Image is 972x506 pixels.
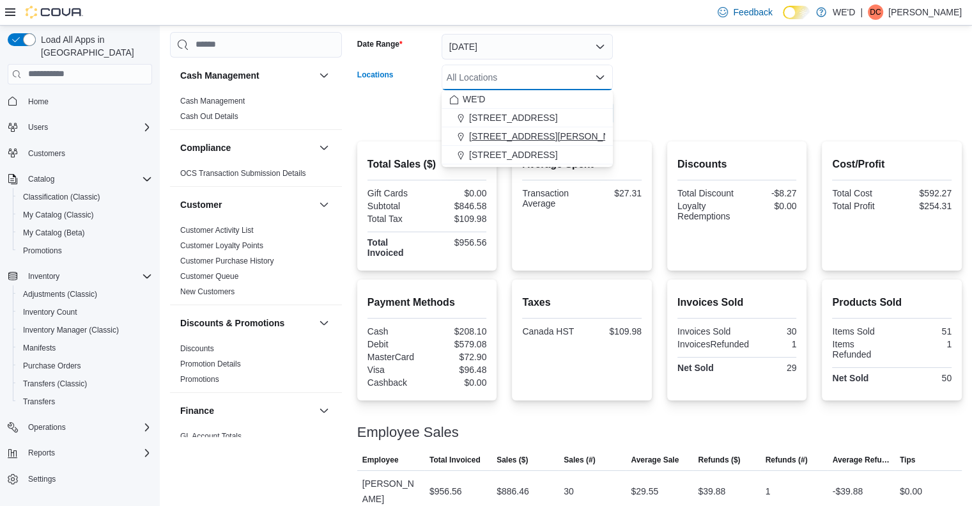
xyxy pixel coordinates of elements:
[13,242,157,260] button: Promotions
[367,352,424,362] div: MasterCard
[895,201,952,211] div: $254.31
[180,344,214,353] a: Discounts
[3,144,157,162] button: Customers
[170,93,342,129] div: Cash Management
[23,120,152,135] span: Users
[23,269,152,284] span: Inventory
[23,246,62,256] span: Promotions
[3,418,157,436] button: Operations
[180,141,314,154] button: Compliance
[13,285,157,303] button: Adjustments (Classic)
[900,455,915,465] span: Tips
[442,146,613,164] button: [STREET_ADDRESS]
[895,373,952,383] div: 50
[860,4,863,20] p: |
[18,304,82,320] a: Inventory Count
[429,365,486,375] div: $96.48
[28,474,56,484] span: Settings
[180,141,231,154] h3: Compliance
[895,188,952,198] div: $592.27
[316,140,332,155] button: Compliance
[180,374,219,384] span: Promotions
[429,214,486,224] div: $109.98
[18,304,152,320] span: Inventory Count
[180,287,235,296] a: New Customers
[18,376,152,391] span: Transfers (Classic)
[677,363,714,373] strong: Net Sold
[180,271,238,281] span: Customer Queue
[832,373,868,383] strong: Net Sold
[28,422,66,432] span: Operations
[18,243,67,258] a: Promotions
[23,289,97,299] span: Adjustments (Classic)
[180,404,314,417] button: Finance
[3,267,157,285] button: Inventory
[180,272,238,281] a: Customer Queue
[357,425,459,440] h3: Employee Sales
[28,271,59,281] span: Inventory
[564,455,595,465] span: Sales (#)
[367,237,404,258] strong: Total Invoiced
[23,325,119,335] span: Inventory Manager (Classic)
[180,226,254,235] a: Customer Activity List
[13,206,157,224] button: My Catalog (Classic)
[357,70,394,80] label: Locations
[677,188,734,198] div: Total Discount
[180,404,214,417] h3: Finance
[442,34,613,59] button: [DATE]
[888,4,962,20] p: [PERSON_NAME]
[3,470,157,488] button: Settings
[631,484,658,499] div: $29.55
[18,376,92,391] a: Transfers (Classic)
[18,189,152,205] span: Classification (Classic)
[180,317,284,329] h3: Discounts & Promotions
[832,339,889,360] div: Items Refunded
[23,420,152,435] span: Operations
[23,420,71,435] button: Operations
[180,111,238,122] span: Cash Out Details
[18,340,61,356] a: Manifests
[23,445,152,461] span: Reports
[18,394,60,409] a: Transfers
[18,394,152,409] span: Transfers
[180,317,314,329] button: Discounts & Promotions
[367,188,424,198] div: Gift Cards
[367,339,424,349] div: Debit
[28,148,65,159] span: Customers
[180,198,222,211] h3: Customer
[367,365,424,375] div: Visa
[170,223,342,304] div: Customer
[180,257,274,265] a: Customer Purchase History
[170,429,342,464] div: Finance
[442,90,613,164] div: Choose from the following options
[180,432,242,441] a: GL Account Totals
[677,339,749,349] div: InvoicesRefunded
[677,326,734,336] div: Invoices Sold
[13,357,157,375] button: Purchase Orders
[595,72,605,83] button: Close list of options
[3,92,157,111] button: Home
[23,228,85,238] span: My Catalog (Beta)
[739,201,796,211] div: $0.00
[18,287,152,302] span: Adjustments (Classic)
[832,188,889,198] div: Total Cost
[522,188,579,209] div: Transaction Average
[677,157,797,172] h2: Discounts
[522,295,642,310] h2: Taxes
[23,379,87,389] span: Transfers (Classic)
[180,287,235,297] span: New Customers
[895,326,952,336] div: 51
[23,343,56,353] span: Manifests
[429,201,486,211] div: $846.58
[832,326,889,336] div: Items Sold
[180,241,263,251] span: Customer Loyalty Points
[180,256,274,266] span: Customer Purchase History
[23,445,60,461] button: Reports
[180,344,214,354] span: Discounts
[357,39,403,49] label: Date Range
[564,484,574,499] div: 30
[180,69,259,82] h3: Cash Management
[180,169,306,178] a: OCS Transaction Submission Details
[832,157,952,172] h2: Cost/Profit
[739,363,796,373] div: 29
